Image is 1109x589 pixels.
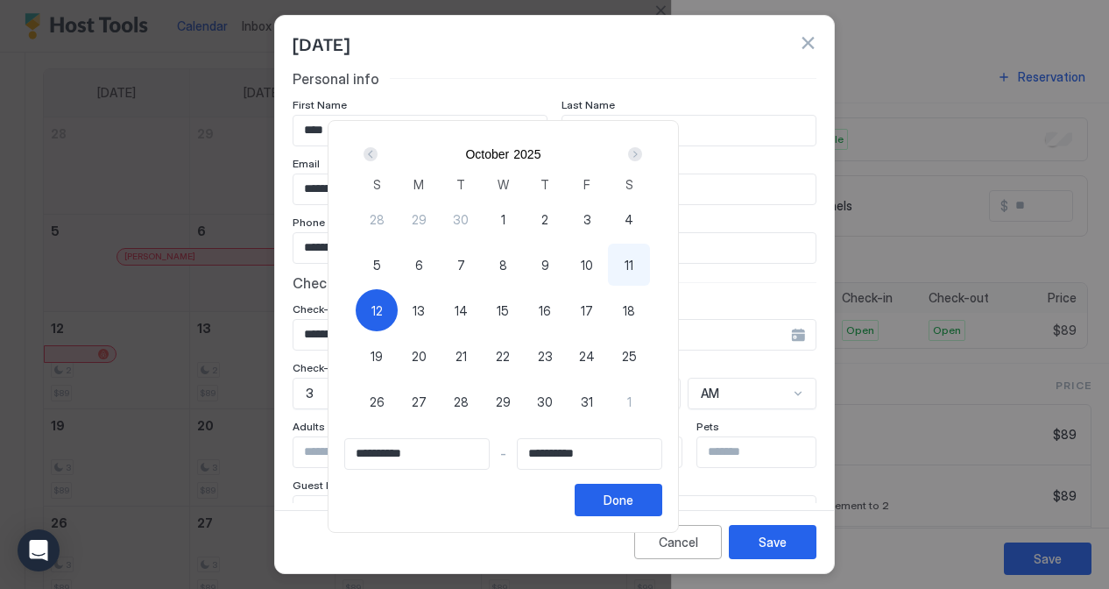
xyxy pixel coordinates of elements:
button: 25 [608,335,650,377]
span: 15 [497,302,509,320]
span: 11 [625,256,633,274]
span: 7 [457,256,465,274]
button: 10 [566,244,608,286]
span: 28 [454,393,469,411]
span: 18 [623,302,635,320]
button: Next [622,144,646,165]
span: M [413,175,424,194]
button: 13 [398,289,440,331]
span: 27 [412,393,427,411]
span: 30 [453,210,469,229]
span: 3 [583,210,591,229]
button: 4 [608,198,650,240]
button: 5 [356,244,398,286]
span: 21 [456,347,467,365]
span: 30 [537,393,553,411]
span: 10 [581,256,593,274]
span: 5 [373,256,381,274]
span: 1 [501,210,505,229]
button: 14 [440,289,482,331]
span: T [456,175,465,194]
button: 29 [482,380,524,422]
button: 21 [440,335,482,377]
span: 16 [539,302,551,320]
span: 23 [538,347,553,365]
span: 4 [625,210,633,229]
span: S [625,175,633,194]
button: 19 [356,335,398,377]
span: 2 [541,210,548,229]
span: 25 [622,347,637,365]
button: 20 [398,335,440,377]
button: 18 [608,289,650,331]
div: Done [604,491,633,509]
button: Prev [360,144,384,165]
span: 31 [581,393,593,411]
button: 28 [440,380,482,422]
span: 28 [370,210,385,229]
span: W [498,175,509,194]
button: 7 [440,244,482,286]
button: Done [575,484,662,516]
div: Open Intercom Messenger [18,529,60,571]
button: 24 [566,335,608,377]
button: 8 [482,244,524,286]
input: Input Field [345,439,489,469]
button: 2 [524,198,566,240]
button: 15 [482,289,524,331]
button: 3 [566,198,608,240]
span: 6 [415,256,423,274]
button: 29 [398,198,440,240]
button: 27 [398,380,440,422]
button: 17 [566,289,608,331]
button: 1 [482,198,524,240]
span: 17 [581,302,593,320]
span: 29 [496,393,511,411]
button: 28 [356,198,398,240]
button: 12 [356,289,398,331]
button: October [465,147,509,161]
span: 26 [370,393,385,411]
span: 1 [627,393,632,411]
span: 24 [579,347,595,365]
span: 29 [412,210,427,229]
span: 19 [371,347,383,365]
button: 22 [482,335,524,377]
button: 2025 [513,147,540,161]
button: 16 [524,289,566,331]
span: 9 [541,256,549,274]
button: 23 [524,335,566,377]
span: S [373,175,381,194]
span: 8 [499,256,507,274]
button: 30 [524,380,566,422]
span: 13 [413,302,425,320]
span: T [540,175,549,194]
button: 11 [608,244,650,286]
span: 12 [371,302,383,320]
button: 31 [566,380,608,422]
span: 20 [412,347,427,365]
button: 30 [440,198,482,240]
button: 9 [524,244,566,286]
input: Input Field [518,439,661,469]
button: 6 [398,244,440,286]
span: 22 [496,347,510,365]
span: 14 [455,302,468,320]
button: 26 [356,380,398,422]
span: - [500,446,506,462]
span: F [583,175,590,194]
button: 1 [608,380,650,422]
